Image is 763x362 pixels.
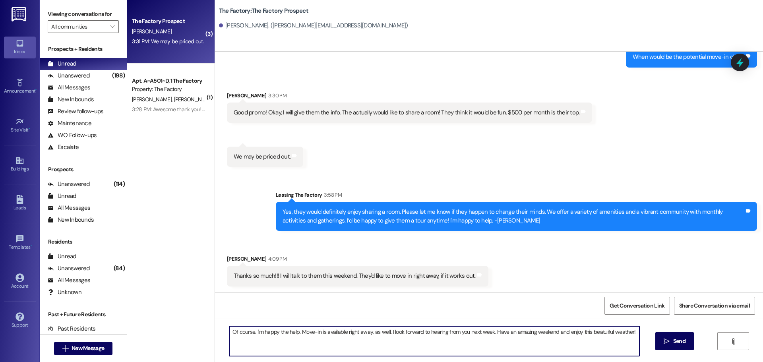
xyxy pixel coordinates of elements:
div: Past + Future Residents [40,310,127,319]
div: Unread [48,192,76,200]
i:  [664,338,670,345]
div: Review follow-ups [48,107,103,116]
div: (198) [110,70,127,82]
div: Unanswered [48,72,90,80]
div: 3:30 PM [266,91,286,100]
a: Site Visit • [4,115,36,136]
div: [PERSON_NAME]. ([PERSON_NAME][EMAIL_ADDRESS][DOMAIN_NAME]) [219,21,408,30]
div: When would be the potential move-in date? [633,53,744,61]
img: ResiDesk Logo [12,7,28,21]
div: New Inbounds [48,95,94,104]
div: All Messages [48,83,90,92]
span: [PERSON_NAME] [132,28,172,35]
div: 3:58 PM [322,191,341,199]
span: New Message [72,344,104,352]
div: We may be priced out. [234,153,290,161]
i:  [730,338,736,345]
div: Escalate [48,143,79,151]
button: Share Conversation via email [674,297,755,315]
div: (84) [112,262,127,275]
label: Viewing conversations for [48,8,119,20]
i:  [62,345,68,352]
button: Send [655,332,694,350]
div: (114) [112,178,127,190]
div: 3:28 PM: Awesome thank you! We have all scanned the QR Code multiple times, emailed the factory, ... [132,106,632,113]
span: Share Conversation via email [679,302,750,310]
div: Apt. A~A501~D, 1 The Factory [132,77,205,85]
div: Residents [40,238,127,246]
a: Inbox [4,37,36,58]
div: WO Follow-ups [48,131,97,139]
a: Support [4,310,36,331]
div: Prospects + Residents [40,45,127,53]
div: The Factory Prospect [132,17,205,25]
div: Property: The Factory [132,85,205,93]
a: Leads [4,193,36,214]
div: Good promo! Okay, I will give them the info. The actually would like to share a room! They think ... [234,108,580,117]
b: The Factory: The Factory Prospect [219,7,308,15]
div: Unknown [48,288,81,296]
input: All communities [51,20,106,33]
div: Leasing The Factory [276,191,757,202]
i:  [110,23,114,30]
span: Send [673,337,686,345]
button: Get Conversation Link [604,297,670,315]
div: 3:31 PM: We may be priced out. [132,38,204,45]
a: Templates • [4,232,36,254]
div: Past Residents [48,325,96,333]
div: Maintenance [48,119,91,128]
div: Thanks so much!!! I will talk to them this weekend. They'd like to move in right away, if it work... [234,272,476,280]
div: Prospects [40,165,127,174]
div: All Messages [48,204,90,212]
div: [PERSON_NAME] [227,255,488,266]
a: Account [4,271,36,292]
div: [PERSON_NAME] [227,91,593,103]
div: Yes, they would definitely enjoy sharing a room. Please let me know if they happen to change thei... [283,208,744,225]
span: [PERSON_NAME] [174,96,216,103]
div: New Inbounds [48,216,94,224]
div: All Messages [48,276,90,285]
span: • [29,126,30,132]
div: Unread [48,60,76,68]
div: Unanswered [48,180,90,188]
span: [PERSON_NAME] [132,96,174,103]
span: Get Conversation Link [610,302,664,310]
div: Unanswered [48,264,90,273]
div: 4:09 PM [266,255,286,263]
div: Unread [48,252,76,261]
span: • [35,87,37,93]
a: Buildings [4,154,36,175]
button: New Message [54,342,113,355]
textarea: Of course. I'm happy the help. Move-in is available right away, as well. I look forward to hearin... [229,326,639,356]
span: • [31,243,32,249]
